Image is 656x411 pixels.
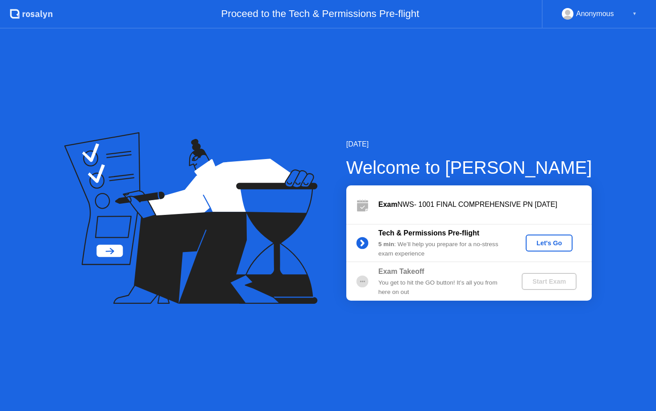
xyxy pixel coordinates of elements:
[378,199,592,210] div: NWS- 1001 FINAL COMPREHENSIVE PN [DATE]
[346,139,592,150] div: [DATE]
[378,268,424,275] b: Exam Takeoff
[632,8,637,20] div: ▼
[522,273,577,290] button: Start Exam
[525,278,573,285] div: Start Exam
[526,235,573,252] button: Let's Go
[378,201,398,208] b: Exam
[378,278,507,297] div: You get to hit the GO button! It’s all you from here on out
[378,229,479,237] b: Tech & Permissions Pre-flight
[529,239,569,247] div: Let's Go
[378,240,507,258] div: : We’ll help you prepare for a no-stress exam experience
[576,8,614,20] div: Anonymous
[378,241,394,247] b: 5 min
[346,154,592,181] div: Welcome to [PERSON_NAME]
